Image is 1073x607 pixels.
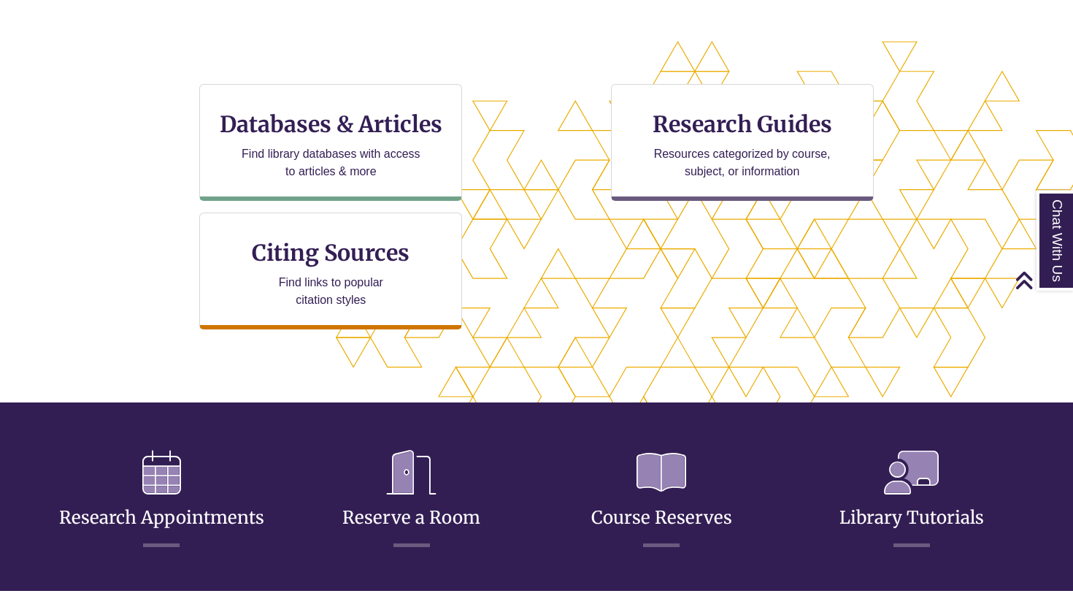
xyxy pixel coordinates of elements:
p: Find links to popular citation styles [260,274,402,309]
a: Research Appointments [59,471,264,529]
h3: Research Guides [623,110,861,138]
p: Resources categorized by course, subject, or information [647,145,837,180]
a: Library Tutorials [839,471,984,529]
a: Back to Top [1015,270,1069,290]
h3: Databases & Articles [212,110,450,138]
a: Course Reserves [591,471,732,529]
h3: Citing Sources [242,239,420,267]
a: Research Guides Resources categorized by course, subject, or information [611,84,874,201]
a: Reserve a Room [342,471,480,529]
a: Databases & Articles Find library databases with access to articles & more [199,84,462,201]
p: Find library databases with access to articles & more [236,145,426,180]
a: Citing Sources Find links to popular citation styles [199,213,462,329]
